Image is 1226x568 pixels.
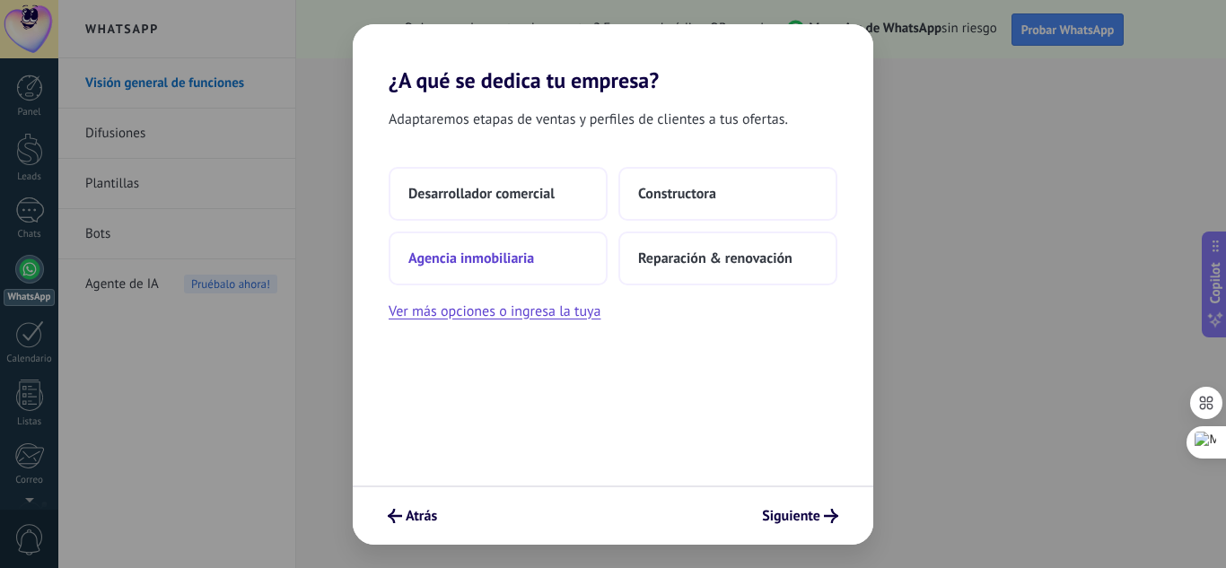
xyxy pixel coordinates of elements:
span: Desarrollador comercial [408,185,555,203]
button: Desarrollador comercial [389,167,608,221]
span: Reparación & renovación [638,249,793,267]
span: Agencia inmobiliaria [408,249,534,267]
button: Constructora [618,167,837,221]
span: Constructora [638,185,716,203]
span: Atrás [406,510,437,522]
button: Atrás [380,501,445,531]
span: Siguiente [762,510,820,522]
button: Agencia inmobiliaria [389,232,608,285]
span: Adaptaremos etapas de ventas y perfiles de clientes a tus ofertas. [389,108,788,131]
button: Ver más opciones o ingresa la tuya [389,300,600,323]
h2: ¿A qué se dedica tu empresa? [353,24,873,93]
button: Reparación & renovación [618,232,837,285]
button: Siguiente [754,501,846,531]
